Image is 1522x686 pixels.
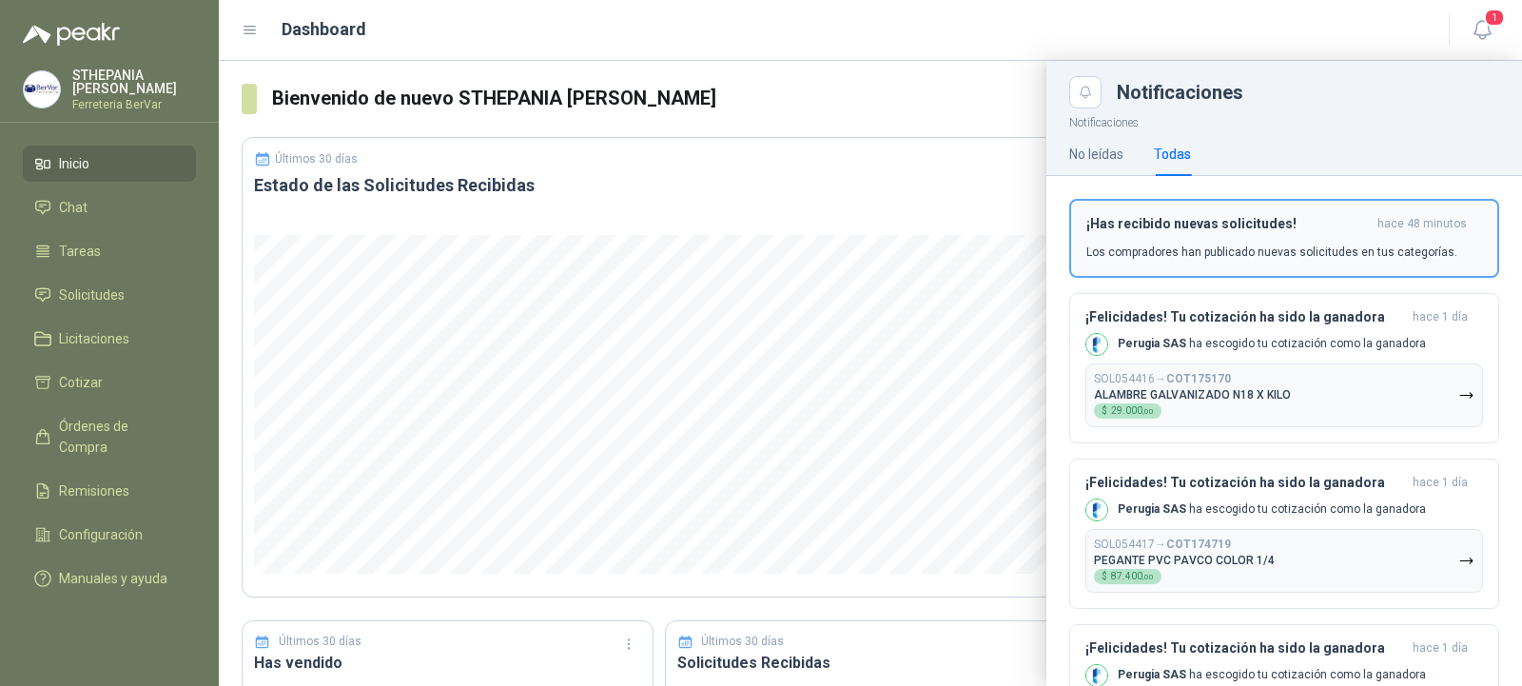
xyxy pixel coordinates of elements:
img: Logo peakr [23,23,120,46]
button: 1 [1465,13,1499,48]
b: COT174719 [1166,538,1231,551]
p: PEGANTE PVC PAVCO COLOR 1/4 [1094,554,1275,567]
div: No leídas [1069,144,1123,165]
a: Órdenes de Compra [23,408,196,465]
span: Órdenes de Compra [59,416,178,458]
div: Notificaciones [1117,83,1499,102]
span: hace 1 día [1413,309,1468,325]
p: SOL054417 → [1094,538,1231,552]
a: Licitaciones [23,321,196,357]
img: Company Logo [1086,500,1107,520]
div: $ [1094,403,1161,419]
span: Solicitudes [59,284,125,305]
img: Company Logo [24,71,60,108]
span: 87.400 [1111,572,1154,581]
span: Configuración [59,524,143,545]
p: ha escogido tu cotización como la ganadora [1118,336,1426,352]
span: hace 48 minutos [1377,216,1467,232]
a: Cotizar [23,364,196,401]
a: Chat [23,189,196,225]
b: Perugia SAS [1118,502,1186,516]
img: Company Logo [1086,334,1107,355]
span: Licitaciones [59,328,129,349]
a: Configuración [23,517,196,553]
h3: ¡Felicidades! Tu cotización ha sido la ganadora [1085,309,1405,325]
span: 1 [1484,9,1505,27]
span: 29.000 [1111,406,1154,416]
span: Chat [59,197,88,218]
p: Ferreteria BerVar [72,99,196,110]
h3: ¡Felicidades! Tu cotización ha sido la ganadora [1085,640,1405,657]
b: Perugia SAS [1118,668,1186,681]
span: Remisiones [59,480,129,501]
b: Perugia SAS [1118,337,1186,350]
button: ¡Has recibido nuevas solicitudes!hace 48 minutos Los compradores han publicado nuevas solicitudes... [1069,199,1499,278]
h3: ¡Has recibido nuevas solicitudes! [1086,216,1370,232]
p: ha escogido tu cotización como la ganadora [1118,501,1426,518]
p: Notificaciones [1046,108,1522,132]
span: Tareas [59,241,101,262]
button: ¡Felicidades! Tu cotización ha sido la ganadorahace 1 día Company LogoPerugia SAS ha escogido tu ... [1069,293,1499,443]
p: Los compradores han publicado nuevas solicitudes en tus categorías. [1086,244,1457,261]
p: STHEPANIA [PERSON_NAME] [72,69,196,95]
button: SOL054416→COT175170ALAMBRE GALVANIZADO N18 X KILO$29.000,00 [1085,363,1483,427]
span: Cotizar [59,372,103,393]
span: hace 1 día [1413,640,1468,657]
p: ALAMBRE GALVANIZADO N18 X KILO [1094,388,1291,402]
span: ,00 [1142,573,1154,581]
b: COT175170 [1166,372,1231,385]
span: Inicio [59,153,89,174]
h3: ¡Felicidades! Tu cotización ha sido la ganadora [1085,475,1405,491]
span: Manuales y ayuda [59,568,167,589]
div: $ [1094,569,1161,584]
p: SOL054416 → [1094,372,1231,386]
div: Todas [1154,144,1191,165]
button: ¡Felicidades! Tu cotización ha sido la ganadorahace 1 día Company LogoPerugia SAS ha escogido tu ... [1069,459,1499,609]
h1: Dashboard [282,16,366,43]
p: ha escogido tu cotización como la ganadora [1118,667,1426,683]
a: Solicitudes [23,277,196,313]
a: Inicio [23,146,196,182]
span: ,00 [1142,407,1154,416]
a: Manuales y ayuda [23,560,196,597]
img: Company Logo [1086,665,1107,686]
span: hace 1 día [1413,475,1468,491]
button: SOL054417→COT174719PEGANTE PVC PAVCO COLOR 1/4$87.400,00 [1085,529,1483,593]
a: Tareas [23,233,196,269]
button: Close [1069,76,1102,108]
a: Remisiones [23,473,196,509]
